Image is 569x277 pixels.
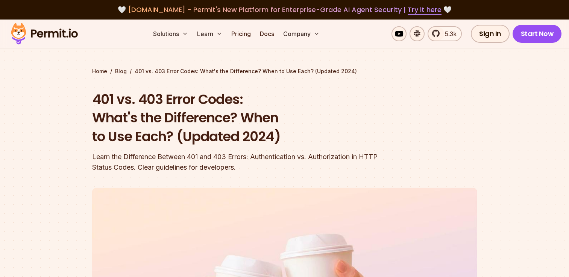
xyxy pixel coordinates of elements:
[8,21,81,47] img: Permit logo
[408,5,442,15] a: Try it here
[92,152,381,173] div: Learn the Difference Between 401 and 403 Errors: Authentication vs. Authorization in HTTP Status ...
[280,26,323,41] button: Company
[150,26,191,41] button: Solutions
[513,25,562,43] a: Start Now
[92,68,107,75] a: Home
[228,26,254,41] a: Pricing
[428,26,462,41] a: 5.3k
[440,29,457,38] span: 5.3k
[128,5,442,14] span: [DOMAIN_NAME] - Permit's New Platform for Enterprise-Grade AI Agent Security |
[18,5,551,15] div: 🤍 🤍
[115,68,127,75] a: Blog
[471,25,510,43] a: Sign In
[194,26,225,41] button: Learn
[92,90,381,146] h1: 401 vs. 403 Error Codes: What's the Difference? When to Use Each? (Updated 2024)
[92,68,477,75] div: / /
[257,26,277,41] a: Docs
